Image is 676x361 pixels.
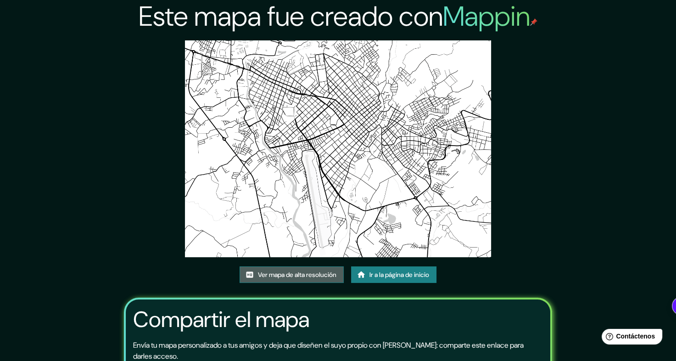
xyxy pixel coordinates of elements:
iframe: Help widget launcher [594,325,666,351]
font: Ver mapa de alta resolución [258,269,336,281]
h3: Compartir el mapa [133,307,309,333]
a: Ver mapa de alta resolución [240,266,344,283]
img: mappin-pin [530,18,537,26]
a: Ir a la página de inicio [351,266,436,283]
img: created-map [185,40,491,257]
font: Ir a la página de inicio [369,269,429,281]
